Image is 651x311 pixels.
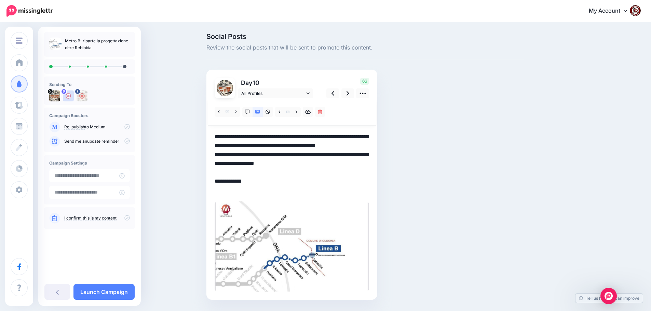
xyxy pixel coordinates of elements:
[360,78,369,85] span: 66
[238,88,313,98] a: All Profiles
[238,78,314,88] p: Day
[64,138,130,144] p: Send me an
[217,80,233,96] img: uTTNWBrh-84924.jpeg
[206,33,524,40] span: Social Posts
[582,3,641,19] a: My Account
[63,90,74,101] img: user_default_image.png
[49,113,130,118] h4: Campaign Boosters
[65,38,130,51] p: Metro B: riparte la progettazione oltre Rebibbia
[64,215,117,221] a: I confirm this is my content
[64,124,130,130] p: to Medium
[77,90,87,101] img: 463453305_2684324355074873_6393692129472495966_n-bsa154739.jpg
[6,5,53,17] img: Missinglettr
[87,139,119,144] a: update reminder
[49,38,62,50] img: efef135ae9303861884f14e7d1067b38_thumb.jpg
[241,90,305,97] span: All Profiles
[49,90,60,101] img: uTTNWBrh-84924.jpeg
[16,38,23,44] img: menu.png
[600,288,617,304] div: Open Intercom Messenger
[206,43,524,52] span: Review the social posts that will be sent to promote this content.
[49,160,130,166] h4: Campaign Settings
[575,294,643,303] a: Tell us how we can improve
[253,79,259,86] span: 10
[49,82,130,87] h4: Sending To
[215,201,369,292] img: efef135ae9303861884f14e7d1067b38.jpg
[64,124,85,130] a: Re-publish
